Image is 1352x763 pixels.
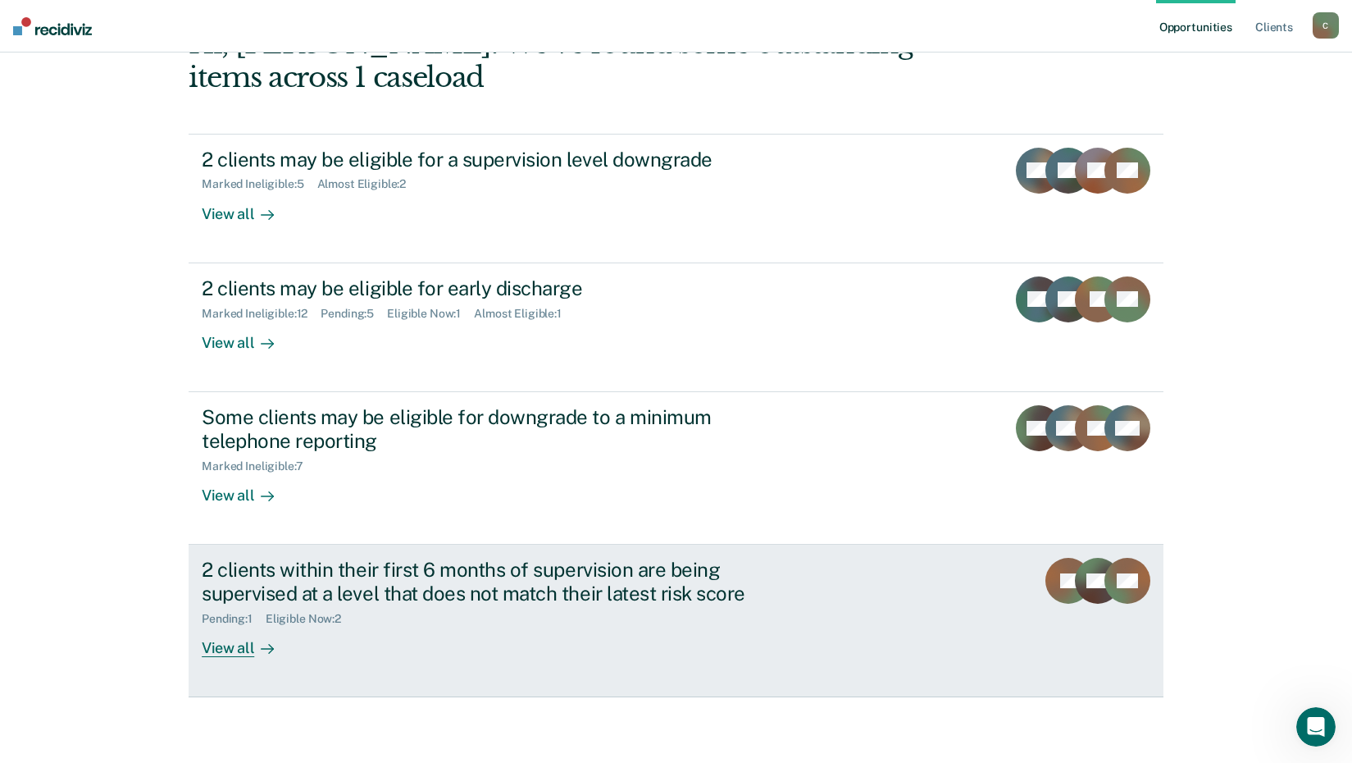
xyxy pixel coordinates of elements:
[202,191,294,223] div: View all
[1296,707,1336,747] iframe: Intercom live chat
[202,625,294,657] div: View all
[474,307,575,321] div: Almost Eligible : 1
[202,558,777,605] div: 2 clients within their first 6 months of supervision are being supervised at a level that does no...
[202,177,316,191] div: Marked Ineligible : 5
[202,320,294,352] div: View all
[1313,12,1339,39] button: C
[202,612,266,626] div: Pending : 1
[13,17,92,35] img: Recidiviz
[387,307,474,321] div: Eligible Now : 1
[189,27,968,94] div: Hi, [PERSON_NAME]. We’ve found some outstanding items across 1 caseload
[202,148,777,171] div: 2 clients may be eligible for a supervision level downgrade
[202,473,294,505] div: View all
[189,134,1163,263] a: 2 clients may be eligible for a supervision level downgradeMarked Ineligible:5Almost Eligible:2Vi...
[202,459,316,473] div: Marked Ineligible : 7
[189,392,1163,545] a: Some clients may be eligible for downgrade to a minimum telephone reportingMarked Ineligible:7Vie...
[202,276,777,300] div: 2 clients may be eligible for early discharge
[321,307,387,321] div: Pending : 5
[189,545,1163,697] a: 2 clients within their first 6 months of supervision are being supervised at a level that does no...
[266,612,354,626] div: Eligible Now : 2
[189,263,1163,392] a: 2 clients may be eligible for early dischargeMarked Ineligible:12Pending:5Eligible Now:1Almost El...
[202,405,777,453] div: Some clients may be eligible for downgrade to a minimum telephone reporting
[202,307,321,321] div: Marked Ineligible : 12
[317,177,420,191] div: Almost Eligible : 2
